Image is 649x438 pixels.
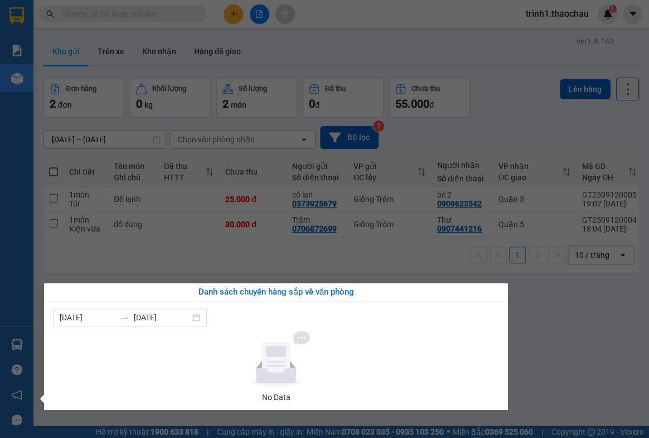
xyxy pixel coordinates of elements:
[120,313,129,322] span: swap-right
[120,313,129,322] span: to
[60,311,116,324] input: Từ ngày
[57,391,495,403] div: No Data
[53,286,499,299] div: Danh sách chuyến hàng sắp về văn phòng
[134,311,190,324] input: Đến ngày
